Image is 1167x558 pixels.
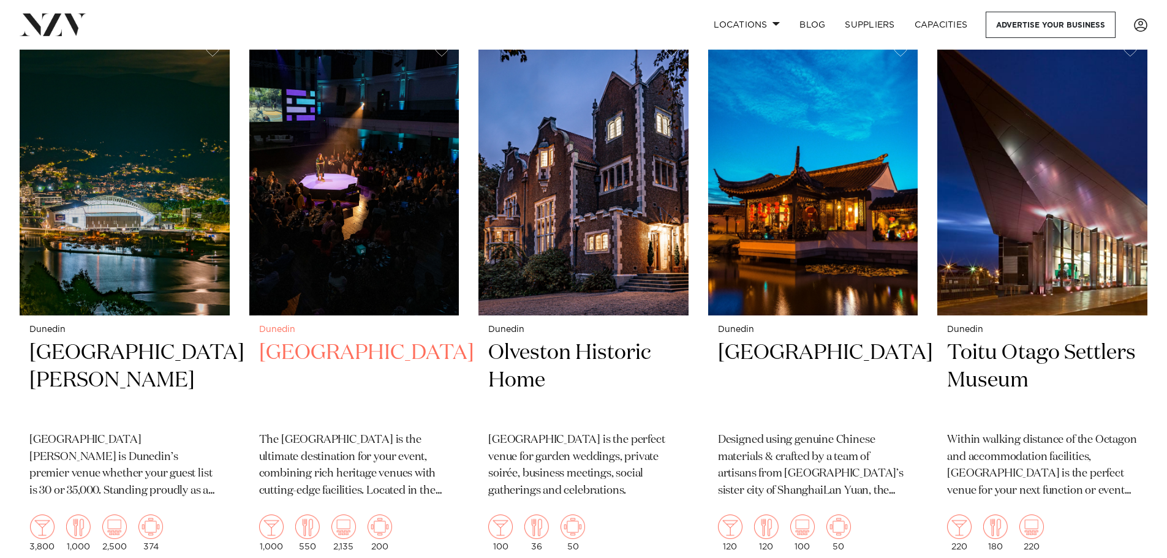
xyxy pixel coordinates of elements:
img: dining.png [66,515,91,539]
p: [GEOGRAPHIC_DATA][PERSON_NAME] is Dunedin’s premier venue whether your guest list is 30 or 35,000... [29,432,220,500]
img: theatre.png [102,515,127,539]
img: cocktail.png [259,515,284,539]
div: 100 [790,515,815,551]
h2: [GEOGRAPHIC_DATA] [718,339,908,422]
img: meeting.png [561,515,585,539]
p: The [GEOGRAPHIC_DATA] is the ultimate destination for your event, combining rich heritage venues ... [259,432,450,500]
div: 374 [138,515,163,551]
div: 220 [1019,515,1044,551]
img: cocktail.png [718,515,742,539]
img: dining.png [983,515,1008,539]
a: Advertise your business [986,12,1116,38]
div: 3,800 [29,515,55,551]
div: 120 [754,515,779,551]
a: Capacities [905,12,978,38]
img: theatre.png [1019,515,1044,539]
img: cocktail.png [488,515,513,539]
small: Dunedin [947,325,1138,334]
div: 36 [524,515,549,551]
img: dining.png [524,515,549,539]
div: 2,135 [331,515,356,551]
small: Dunedin [29,325,220,334]
h2: Olveston Historic Home [488,339,679,422]
img: nzv-logo.png [20,13,86,36]
a: BLOG [790,12,835,38]
img: meeting.png [368,515,392,539]
div: 100 [488,515,513,551]
a: SUPPLIERS [835,12,904,38]
img: theatre.png [331,515,356,539]
h2: Toitu Otago Settlers Museum [947,339,1138,422]
img: meeting.png [138,515,163,539]
h2: [GEOGRAPHIC_DATA] [259,339,450,422]
a: Locations [704,12,790,38]
img: meeting.png [826,515,851,539]
div: 550 [295,515,320,551]
div: 1,000 [66,515,91,551]
div: 2,500 [102,515,127,551]
img: cocktail.png [30,515,55,539]
small: Dunedin [718,325,908,334]
div: 200 [368,515,392,551]
div: 50 [561,515,585,551]
p: Designed using genuine Chinese materials & crafted by a team of artisans from [GEOGRAPHIC_DATA]’s... [718,432,908,500]
div: 220 [947,515,972,551]
p: Within walking distance of the Octagon and accommodation facilities, [GEOGRAPHIC_DATA] is the per... [947,432,1138,500]
p: [GEOGRAPHIC_DATA] is the perfect venue for garden weddings, private soirée, business meetings, so... [488,432,679,500]
small: Dunedin [488,325,679,334]
img: dining.png [754,515,779,539]
img: theatre.png [790,515,815,539]
h2: [GEOGRAPHIC_DATA][PERSON_NAME] [29,339,220,422]
small: Dunedin [259,325,450,334]
div: 120 [718,515,742,551]
div: 50 [826,515,851,551]
img: cocktail.png [947,515,972,539]
img: dining.png [295,515,320,539]
div: 180 [983,515,1008,551]
div: 1,000 [259,515,284,551]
